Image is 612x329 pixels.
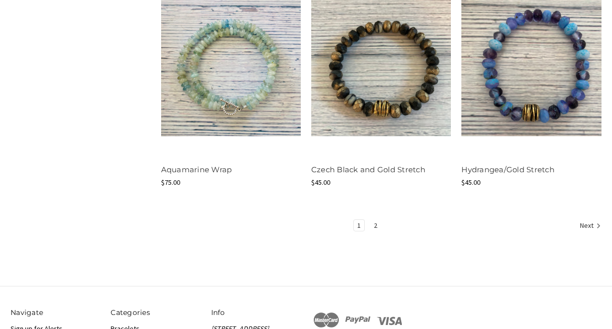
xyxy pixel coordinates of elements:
a: Next [576,220,601,233]
a: Aquamarine Wrap [161,165,232,174]
h5: Navigate [11,307,100,318]
a: Page 2 of 2 [370,220,381,231]
a: Page 1 of 2 [354,220,364,231]
h5: Info [211,307,301,318]
span: $45.00 [311,178,330,187]
span: $75.00 [161,178,180,187]
span: $45.00 [461,178,480,187]
a: Hydrangea/Gold Stretch [461,165,554,174]
nav: pagination [161,219,602,233]
h5: Categories [111,307,200,318]
a: Czech Black and Gold Stretch [311,165,425,174]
